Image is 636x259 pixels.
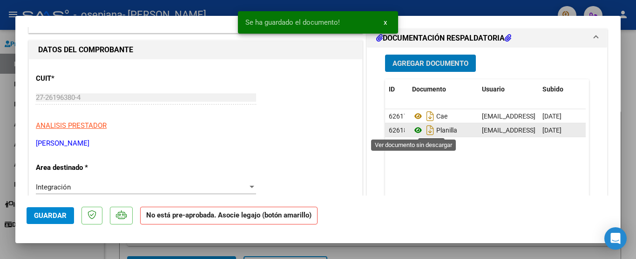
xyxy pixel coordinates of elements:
mat-expansion-panel-header: DOCUMENTACIÓN RESPALDATORIA [367,29,607,48]
span: Integración [36,183,71,191]
span: ANALISIS PRESTADOR [36,121,107,130]
datatable-header-cell: Documento [408,79,478,99]
span: 62617 [389,112,407,120]
p: Area destinado * [36,162,132,173]
button: x [376,14,394,31]
span: Cae [412,112,447,120]
span: ID [389,85,395,93]
p: [PERSON_NAME] [36,138,355,149]
span: x [384,18,387,27]
span: Planilla [412,126,457,134]
span: Se ha guardado el documento! [245,18,340,27]
datatable-header-cell: ID [385,79,408,99]
span: 62618 [389,126,407,134]
span: [DATE] [542,126,562,134]
div: Open Intercom Messenger [604,227,627,250]
div: DOCUMENTACIÓN RESPALDATORIA [367,48,607,241]
h1: DOCUMENTACIÓN RESPALDATORIA [376,33,511,44]
span: Usuario [482,85,505,93]
span: Subido [542,85,563,93]
strong: DATOS DEL COMPROBANTE [38,45,133,54]
datatable-header-cell: Acción [585,79,632,99]
span: [DATE] [542,112,562,120]
i: Descargar documento [424,109,436,124]
button: Guardar [27,207,74,224]
strong: No está pre-aprobada. Asocie legajo (botón amarillo) [140,207,318,225]
datatable-header-cell: Subido [539,79,585,99]
button: Agregar Documento [385,55,476,72]
datatable-header-cell: Usuario [478,79,539,99]
i: Descargar documento [424,123,436,138]
p: CUIT [36,73,132,84]
span: Guardar [34,211,67,220]
span: Documento [412,85,446,93]
span: Agregar Documento [392,59,468,68]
